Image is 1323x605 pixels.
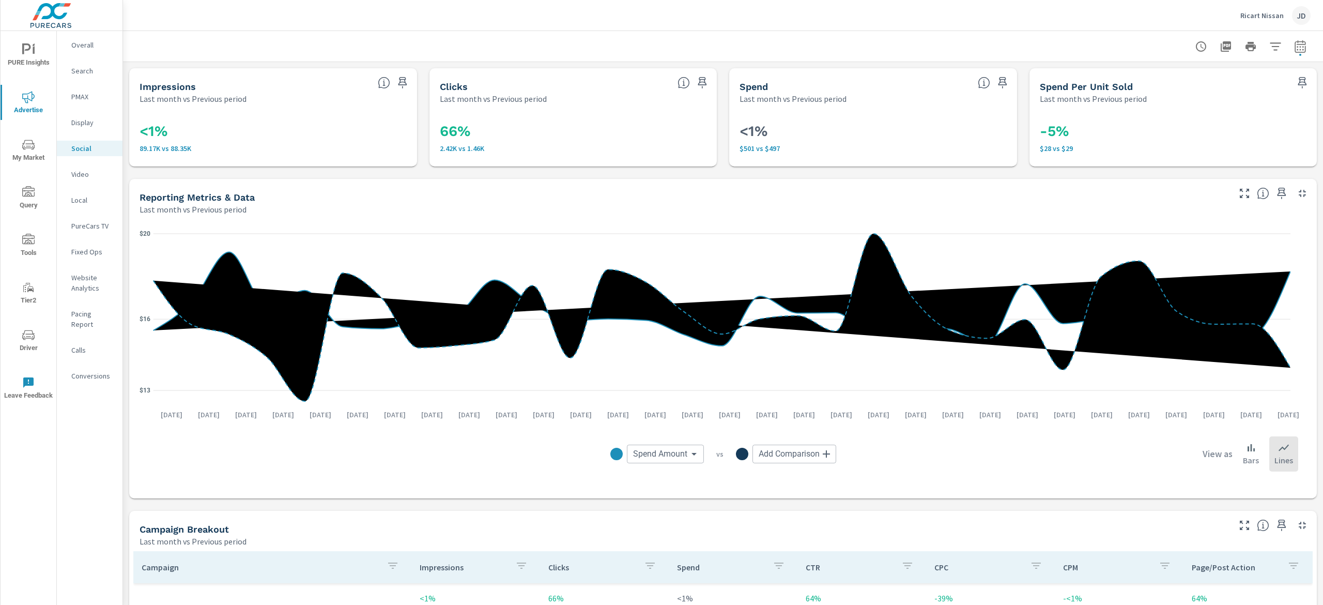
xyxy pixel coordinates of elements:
[1273,185,1290,202] span: Save this to your personalized report
[140,203,247,216] p: Last month vs Previous period
[1240,11,1284,20] p: Ricart Nissan
[140,524,229,535] h5: Campaign Breakout
[1040,93,1147,105] p: Last month vs Previous period
[302,410,339,420] p: [DATE]
[1274,454,1293,466] p: Lines
[704,449,736,459] p: vs
[57,244,122,260] div: Fixed Ops
[4,186,53,211] span: Query
[378,77,390,89] span: The number of times an ad was shown on your behalf.
[440,123,707,140] h3: 66%
[57,89,122,104] div: PMAX
[57,342,122,358] div: Calls
[71,221,114,231] p: PureCars TV
[1290,36,1311,57] button: Select Date Range
[1063,562,1150,572] p: CPM
[71,345,114,355] p: Calls
[440,81,468,92] h5: Clicks
[1294,517,1311,534] button: Minimize Widget
[340,410,376,420] p: [DATE]
[420,592,532,604] p: <1%
[71,117,114,128] p: Display
[420,562,507,572] p: Impressions
[140,192,255,203] h5: Reporting Metrics & Data
[1047,410,1083,420] p: [DATE]
[1257,519,1269,532] span: This is a summary of Social performance results by campaign. Each column can be sorted.
[740,144,1007,153] p: $501 vs $497
[4,139,53,164] span: My Market
[57,270,122,296] div: Website Analytics
[140,81,196,92] h5: Impressions
[153,410,190,420] p: [DATE]
[1243,454,1259,466] p: Bars
[57,218,122,234] div: PureCars TV
[57,192,122,208] div: Local
[627,445,704,463] div: Spend Amount
[740,93,847,105] p: Last month vs Previous period
[1294,74,1311,91] span: Save this to your personalized report
[140,535,247,548] p: Last month vs Previous period
[71,247,114,257] p: Fixed Ops
[71,169,114,179] p: Video
[677,562,764,572] p: Spend
[972,410,1008,420] p: [DATE]
[71,273,114,293] p: Website Analytics
[934,562,1022,572] p: CPC
[548,562,636,572] p: Clicks
[563,410,599,420] p: [DATE]
[1294,185,1311,202] button: Minimize Widget
[140,315,150,323] text: $16
[677,592,789,604] p: <1%
[740,123,1007,140] h3: <1%
[71,92,114,102] p: PMAX
[488,410,525,420] p: [DATE]
[140,144,407,153] p: 89,174 vs 88,351
[440,144,707,153] p: 2,421 vs 1,459
[1265,36,1286,57] button: Apply Filters
[57,63,122,79] div: Search
[377,410,413,420] p: [DATE]
[57,368,122,384] div: Conversions
[1240,36,1261,57] button: Print Report
[4,43,53,69] span: PURE Insights
[1040,144,1307,153] p: $28 vs $29
[752,445,836,463] div: Add Comparison
[1203,449,1233,459] h6: View as
[57,141,122,156] div: Social
[4,91,53,116] span: Advertise
[71,309,114,329] p: Pacing Report
[71,40,114,50] p: Overall
[1063,592,1175,604] p: -<1%
[228,410,264,420] p: [DATE]
[674,410,711,420] p: [DATE]
[140,230,150,237] text: $20
[1192,592,1304,604] p: 64%
[759,449,820,459] span: Add Comparison
[786,410,822,420] p: [DATE]
[1084,410,1120,420] p: [DATE]
[1196,410,1232,420] p: [DATE]
[4,329,53,354] span: Driver
[823,410,859,420] p: [DATE]
[978,77,990,89] span: The amount of money spent on advertising during the period.
[934,592,1047,604] p: -39%
[1121,410,1157,420] p: [DATE]
[740,81,768,92] h5: Spend
[1040,81,1133,92] h5: Spend Per Unit Sold
[694,74,711,91] span: Save this to your personalized report
[637,410,673,420] p: [DATE]
[1273,517,1290,534] span: Save this to your personalized report
[140,93,247,105] p: Last month vs Previous period
[1257,187,1269,200] span: Understand Social data over time and see how metrics compare to each other.
[71,195,114,205] p: Local
[1233,410,1269,420] p: [DATE]
[898,410,934,420] p: [DATE]
[4,376,53,402] span: Leave Feedback
[140,387,150,394] text: $13
[806,592,918,604] p: 64%
[1292,6,1311,25] div: JD
[1236,185,1253,202] button: Make Fullscreen
[4,281,53,307] span: Tier2
[1009,410,1045,420] p: [DATE]
[806,562,893,572] p: CTR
